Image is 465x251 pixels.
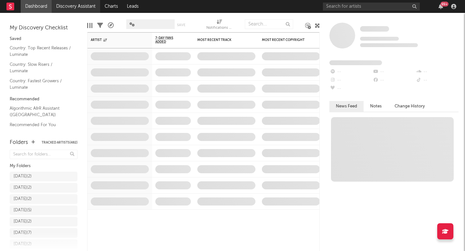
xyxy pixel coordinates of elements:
[14,173,32,180] div: [DATE] ( 2 )
[87,16,92,35] div: Edit Columns
[14,229,32,237] div: [DATE] ( 7 )
[177,23,185,27] button: Save
[155,36,181,44] span: 7-Day Fans Added
[262,38,310,42] div: Most Recent Copyright
[416,76,459,85] div: --
[97,16,103,35] div: Filters
[329,76,372,85] div: --
[14,184,32,192] div: [DATE] ( 2 )
[10,172,77,181] a: [DATE](2)
[388,101,431,112] button: Change History
[42,141,77,144] button: Tracked Artists(482)
[10,239,77,249] a: [DATE](2)
[10,183,77,193] a: [DATE](2)
[206,24,232,32] div: Notifications (Artist)
[329,85,372,93] div: --
[329,101,364,112] button: News Feed
[372,76,415,85] div: --
[10,194,77,204] a: [DATE](2)
[108,16,114,35] div: A&R Pipeline
[245,19,293,29] input: Search...
[360,26,389,32] a: Some Artist
[10,105,71,118] a: Algorithmic A&R Assistant ([GEOGRAPHIC_DATA])
[10,35,77,43] div: Saved
[440,2,449,6] div: 99 +
[14,240,32,248] div: [DATE] ( 2 )
[10,121,71,128] a: Recommended For You
[14,195,32,203] div: [DATE] ( 2 )
[329,68,372,76] div: --
[10,162,77,170] div: My Folders
[10,77,71,91] a: Country: Fastest Growers / Luminate
[10,24,77,32] div: My Discovery Checklist
[10,139,28,146] div: Folders
[364,101,388,112] button: Notes
[10,150,77,159] input: Search for folders...
[10,217,77,226] a: [DATE](2)
[372,68,415,76] div: --
[10,206,77,215] a: [DATE](5)
[323,3,420,11] input: Search for artists
[14,206,32,214] div: [DATE] ( 5 )
[14,218,32,226] div: [DATE] ( 2 )
[10,228,77,238] a: [DATE](7)
[10,95,77,103] div: Recommended
[197,38,246,42] div: Most Recent Track
[91,38,139,42] div: Artist
[206,16,232,35] div: Notifications (Artist)
[10,45,71,58] a: Country: Top Recent Releases / Luminate
[10,61,71,74] a: Country: Slow Risers / Luminate
[360,43,418,47] span: 0 fans last week
[329,60,382,65] span: Fans Added by Platform
[360,37,399,41] span: Tracking Since: [DATE]
[439,4,443,9] button: 99+
[416,68,459,76] div: --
